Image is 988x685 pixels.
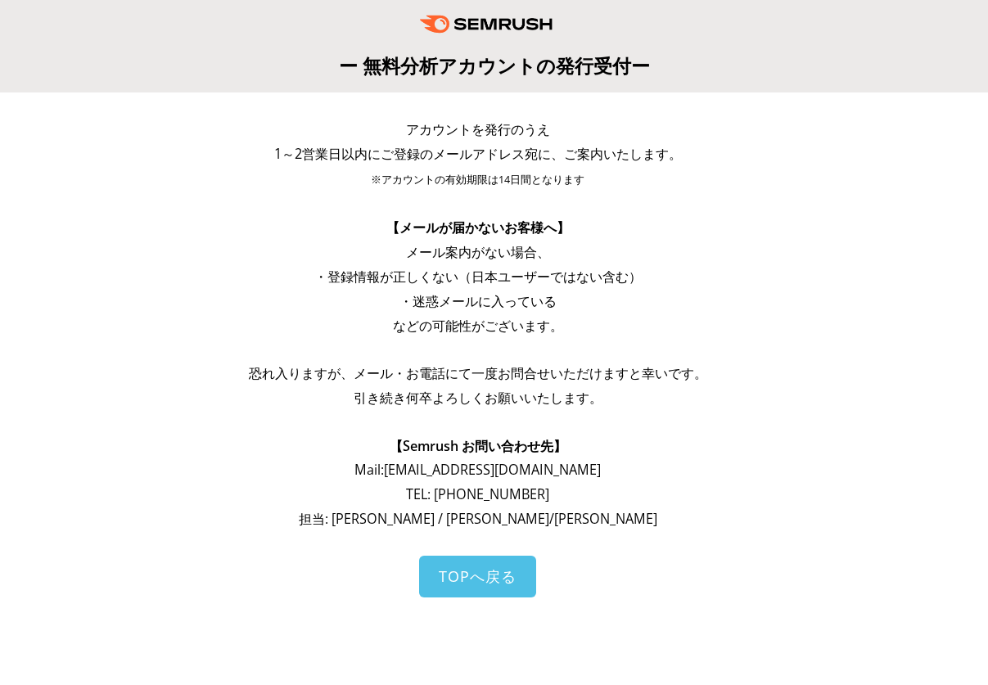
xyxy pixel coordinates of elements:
a: TOPへ戻る [419,556,536,597]
span: Mail: [EMAIL_ADDRESS][DOMAIN_NAME] [354,461,601,479]
span: 【Semrush お問い合わせ先】 [390,437,566,455]
span: TEL: [PHONE_NUMBER] [406,485,549,503]
span: ー 無料分析アカウントの発行受付ー [339,52,650,79]
span: アカウントを発行のうえ [406,120,550,138]
span: 恐れ入りますが、メール・お電話にて一度お問合せいただけますと幸いです。 [249,364,707,382]
span: ※アカウントの有効期限は14日間となります [371,173,584,187]
span: ・迷惑メールに入っている [399,292,557,310]
span: 担当: [PERSON_NAME] / [PERSON_NAME]/[PERSON_NAME] [299,510,657,528]
span: などの可能性がございます。 [393,317,563,335]
span: TOPへ戻る [439,566,517,586]
span: メール案内がない場合、 [406,243,550,261]
span: 引き続き何卒よろしくお願いいたします。 [354,389,602,407]
span: 1～2営業日以内にご登録のメールアドレス宛に、ご案内いたします。 [274,145,682,163]
span: ・登録情報が正しくない（日本ユーザーではない含む） [314,268,642,286]
span: 【メールが届かないお客様へ】 [386,219,570,237]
